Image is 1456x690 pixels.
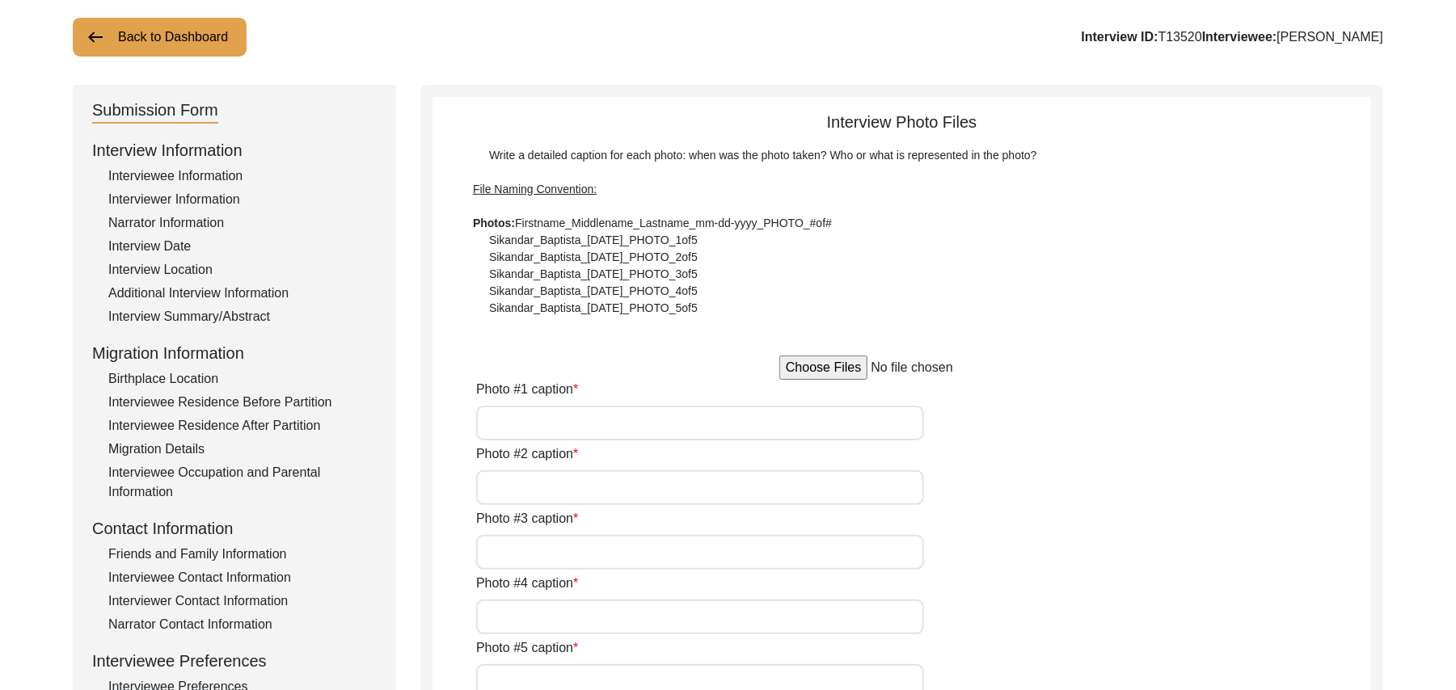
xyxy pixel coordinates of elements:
div: Interview Date [108,237,377,256]
b: Photos: [473,217,515,229]
div: Narrator Contact Information [108,615,377,634]
img: arrow-left.png [86,27,105,47]
div: Interviewee Occupation and Parental Information [108,463,377,502]
div: T13520 [PERSON_NAME] [1082,27,1383,47]
div: Write a detailed caption for each photo: when was the photo taken? Who or what is represented in ... [473,147,1331,317]
div: Interviewee Information [108,166,377,186]
b: Interviewee: [1202,30,1277,44]
label: Photo #3 caption [476,509,578,528]
label: Photo #2 caption [476,444,578,464]
div: Submission Form [92,98,218,124]
div: Contact Information [92,516,377,541]
b: Interview ID: [1082,30,1158,44]
div: Migration Information [92,341,377,365]
div: Migration Details [108,440,377,459]
div: Interview Information [92,138,377,162]
div: Interviewee Residence After Partition [108,416,377,435]
div: Narrator Information [108,213,377,233]
div: Interviewee Residence Before Partition [108,393,377,412]
label: Photo #1 caption [476,380,578,399]
div: Interviewee Preferences [92,649,377,673]
div: Interviewee Contact Information [108,568,377,587]
span: File Naming Convention: [473,183,597,196]
div: Birthplace Location [108,369,377,389]
button: Back to Dashboard [73,18,247,57]
label: Photo #5 caption [476,638,578,658]
div: Additional Interview Information [108,284,377,303]
label: Photo #4 caption [476,574,578,593]
div: Interview Summary/Abstract [108,307,377,326]
div: Interviewer Information [108,190,377,209]
div: Friends and Family Information [108,545,377,564]
div: Interview Location [108,260,377,280]
div: Interview Photo Files [433,110,1371,317]
div: Interviewer Contact Information [108,591,377,611]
